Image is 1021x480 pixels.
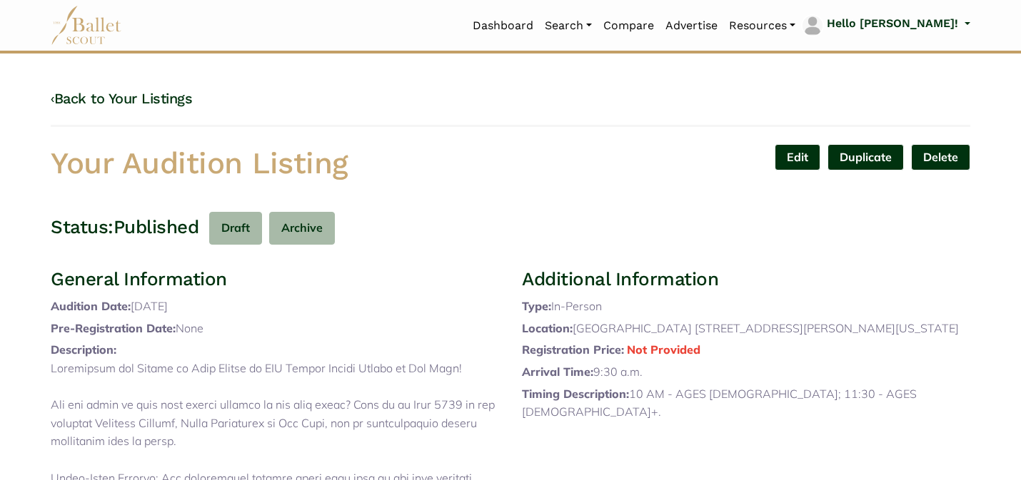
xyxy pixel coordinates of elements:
h3: Published [114,215,199,240]
span: Type: [522,299,551,313]
p: [GEOGRAPHIC_DATA] [STREET_ADDRESS][PERSON_NAME][US_STATE] [522,320,970,338]
h3: General Information [51,267,499,292]
a: ‹Back to Your Listings [51,90,192,107]
span: Description: [51,342,116,357]
p: Hello [PERSON_NAME]! [827,14,958,33]
h3: Additional Information [522,267,970,292]
p: None [51,320,499,338]
span: Arrival Time: [522,364,593,379]
p: 9:30 a.m. [522,363,970,382]
a: Search [539,11,598,41]
span: Pre-Registration Date: [51,321,176,335]
span: Timing Description: [522,387,629,401]
a: Compare [598,11,660,41]
span: Audition Date: [51,299,131,313]
button: Draft [209,212,262,245]
code: ‹ [51,89,54,107]
a: Dashboard [467,11,539,41]
p: [DATE] [51,297,499,316]
a: Edit [775,144,820,170]
span: Not Provided [627,342,700,357]
button: Archive [269,212,335,245]
a: Duplicate [828,144,904,170]
p: In-Person [522,297,970,316]
h3: Status: [51,215,114,240]
p: 10 AM - AGES [DEMOGRAPHIC_DATA]; 11:30 - AGES [DEMOGRAPHIC_DATA]+. [522,385,970,422]
span: Registration Price: [522,342,624,357]
a: profile picture Hello [PERSON_NAME]! [801,14,970,37]
h1: Your Audition Listing [51,144,499,183]
a: Advertise [660,11,723,41]
a: Resources [723,11,801,41]
span: Location: [522,321,573,335]
button: Delete [911,144,970,170]
img: profile picture [803,16,823,36]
